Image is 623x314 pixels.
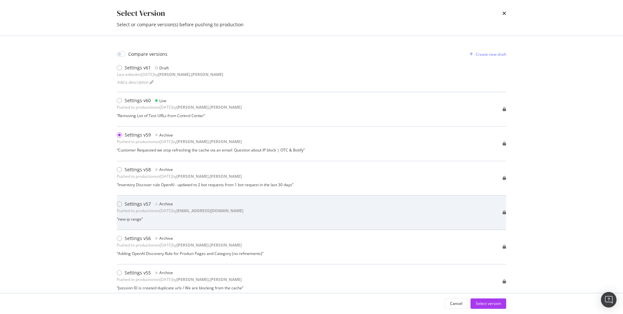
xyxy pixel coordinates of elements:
[125,65,151,71] div: Settings v61
[450,301,462,306] div: Cancel
[128,51,167,57] div: Compare versions
[177,208,243,213] b: [EMAIL_ADDRESS][DOMAIN_NAME]
[117,216,243,222] div: “ new ip range ”
[117,242,242,248] div: Pushed to production on [DATE] by
[117,147,305,153] div: “ Customer Requested we stop refreshing the cache via an email: Question about IP block | OTC & B...
[159,65,169,71] div: Draft
[177,104,242,110] b: [PERSON_NAME].[PERSON_NAME]
[117,113,242,118] div: “ Removing List of Test URLs from Control Center ”
[125,166,151,173] div: Settings v58
[125,97,151,104] div: Settings v60
[125,201,151,207] div: Settings v57
[467,49,506,59] button: Create new draft
[470,298,506,309] button: Select version
[117,208,243,213] div: Pushed to production on [DATE] by
[158,72,223,77] b: [PERSON_NAME].[PERSON_NAME]
[117,285,243,291] div: “ Jsession ID is created duplicate urls / We are blocking from the cache ”
[601,292,617,308] div: Open Intercom Messenger
[117,139,242,144] div: Pushed to production on [DATE] by
[177,277,242,282] b: [PERSON_NAME].[PERSON_NAME]
[117,21,506,28] div: Select or compare version(s) before pushing to production
[125,235,151,242] div: Settings v56
[117,182,293,187] div: “ Inventory Discover rule OpenAI - updated to 2 bot requests from 1 bot request in the last 30 da...
[159,132,173,138] div: Archive
[125,132,151,138] div: Settings v59
[476,52,506,57] div: Create new draft
[502,8,506,19] div: times
[117,251,263,256] div: “ Adding OpenAI Discovery Rule for Product Pages and Category (no refinements) ”
[117,79,148,85] span: Add a description
[125,270,151,276] div: Settings v55
[117,104,242,110] div: Pushed to production on [DATE] by
[445,298,468,309] button: Cancel
[117,277,242,282] div: Pushed to production on [DATE] by
[177,174,242,179] b: [PERSON_NAME].[PERSON_NAME]
[159,201,173,207] div: Archive
[476,301,501,306] div: Select version
[159,235,173,241] div: Archive
[159,270,173,275] div: Archive
[177,242,242,248] b: [PERSON_NAME].[PERSON_NAME]
[117,174,242,179] div: Pushed to production on [DATE] by
[159,167,173,172] div: Archive
[159,98,166,103] div: Live
[117,8,165,19] div: Select Version
[177,139,242,144] b: [PERSON_NAME].[PERSON_NAME]
[117,72,223,77] div: Last edited on [DATE] by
